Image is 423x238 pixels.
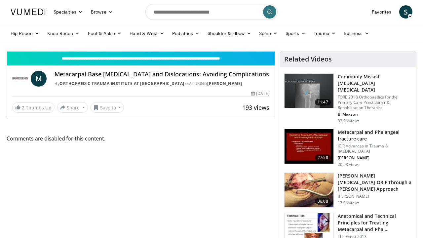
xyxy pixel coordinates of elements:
img: af335e9d-3f89-4d46-97d1-d9f0cfa56dd9.150x105_q85_crop-smart_upscale.jpg [285,173,333,207]
p: ICJR Advances in Trauma & [MEDICAL_DATA] [338,143,412,154]
div: By FEATURING [55,81,269,87]
span: 2 [22,104,24,111]
span: Comments are disabled for this content. [7,134,275,143]
a: Sports [282,27,310,40]
button: Share [57,102,88,113]
h3: Anatomical and Technical Principles for Treating Metacarpal and Phal… [338,213,412,233]
input: Search topics, interventions [145,4,278,20]
a: 2 Thumbs Up [12,102,55,113]
p: 17.0K views [338,200,360,206]
a: Foot & Ankle [84,27,126,40]
img: VuMedi Logo [11,9,46,15]
p: B. Maxson [338,112,412,117]
a: 11:47 Commonly Missed [MEDICAL_DATA] [MEDICAL_DATA] FORE 2018 Orthopaedics for the Primary Care P... [284,73,412,124]
p: 20.5K views [338,162,360,167]
h3: Commonly Missed [MEDICAL_DATA] [MEDICAL_DATA] [338,73,412,93]
div: [DATE] [251,91,269,97]
a: Pediatrics [168,27,204,40]
a: Orthopaedic Trauma Institute at [GEOGRAPHIC_DATA] [59,81,184,86]
p: [PERSON_NAME] [338,194,412,199]
a: Specialties [50,5,87,19]
a: Browse [87,5,117,19]
a: 27:58 Metacarpal and Phalangeal fracture care ICJR Advances in Trauma & [MEDICAL_DATA] [PERSON_NA... [284,129,412,167]
a: Business [340,27,373,40]
span: 193 views [242,103,269,111]
span: 11:47 [315,99,331,105]
img: b2c65235-e098-4cd2-ab0f-914df5e3e270.150x105_q85_crop-smart_upscale.jpg [285,74,333,108]
video-js: Video Player [7,51,275,52]
button: Save to [91,102,124,113]
h4: Metacarpal Base [MEDICAL_DATA] and Dislocations: Avoiding Complications [55,71,269,78]
h3: [PERSON_NAME][MEDICAL_DATA] ORIF Through a [PERSON_NAME] Approach [338,173,412,192]
a: Shoulder & Elbow [204,27,255,40]
img: Orthopaedic Trauma Institute at UCSF [12,71,28,87]
a: S [399,5,412,19]
span: 06:08 [315,198,331,205]
a: Hip Recon [7,27,43,40]
p: FORE 2018 Orthopaedics for the Primary Care Practitioner & Rehabilitation Therapist [338,95,412,110]
h4: Related Videos [284,55,332,63]
a: Knee Recon [43,27,84,40]
a: Spine [255,27,281,40]
a: [PERSON_NAME] [207,81,242,86]
span: 27:58 [315,154,331,161]
a: Trauma [310,27,340,40]
p: 33.2K views [338,118,360,124]
img: 296987_0000_1.png.150x105_q85_crop-smart_upscale.jpg [285,129,333,164]
a: Hand & Wrist [126,27,168,40]
a: M [31,71,47,87]
a: 06:08 [PERSON_NAME][MEDICAL_DATA] ORIF Through a [PERSON_NAME] Approach [PERSON_NAME] 17.0K views [284,173,412,208]
h3: Metacarpal and Phalangeal fracture care [338,129,412,142]
a: Favorites [368,5,395,19]
p: [PERSON_NAME] [338,155,412,161]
